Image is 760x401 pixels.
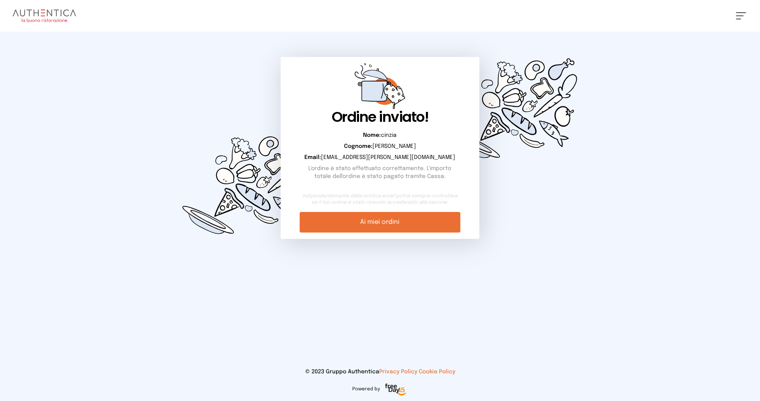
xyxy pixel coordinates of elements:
[300,212,460,233] a: Ai miei ordini
[304,155,321,160] b: Email:
[300,153,460,161] p: [EMAIL_ADDRESS][PERSON_NAME][DOMAIN_NAME]
[383,382,408,398] img: logo-freeday.3e08031.png
[419,369,455,375] a: Cookie Policy
[13,9,76,22] img: logo.8f33a47.png
[363,132,381,138] b: Nome:
[300,109,460,125] h1: Ordine inviato!
[300,165,460,180] p: L'ordine è stato effettuato correttamente. L'importo totale dell'ordine è stato pagato tramite Ca...
[13,368,747,376] p: © 2023 Gruppo Authentica
[352,386,380,392] span: Powered by
[379,369,417,375] a: Privacy Policy
[300,131,460,139] p: cinzia
[437,32,589,185] img: d0449c3114cc73e99fc76ced0c51d0cd.svg
[300,193,460,206] small: Indipendentemente dalla notifica email potrai sempre controllare se il tuo ordine è stato ricevut...
[300,142,460,150] p: [PERSON_NAME]
[171,108,323,261] img: d0449c3114cc73e99fc76ced0c51d0cd.svg
[344,144,372,149] b: Cognome:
